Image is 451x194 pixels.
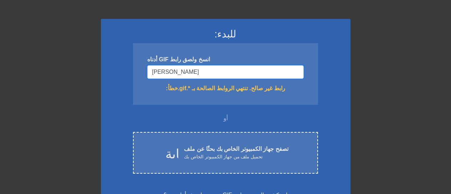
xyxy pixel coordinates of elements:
font: تصفح جهاز الكمبيوتر الخاص بك بحثًا عن ملف [184,146,288,152]
font: رابط غير صالح. تنتهي الروابط الصالحة بـ *.gif. [178,85,285,91]
font: تحميل ملف من جهاز الكمبيوتر الخاص بك [184,154,263,159]
font: تحميل السحابة [165,145,243,158]
font: للبدء: [215,29,237,40]
font: انسخ ولصق رابط GIF أدناه [147,56,210,62]
font: خطأ: [166,85,178,91]
input: اسم المستخدم [147,65,303,79]
font: أو [224,115,228,121]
